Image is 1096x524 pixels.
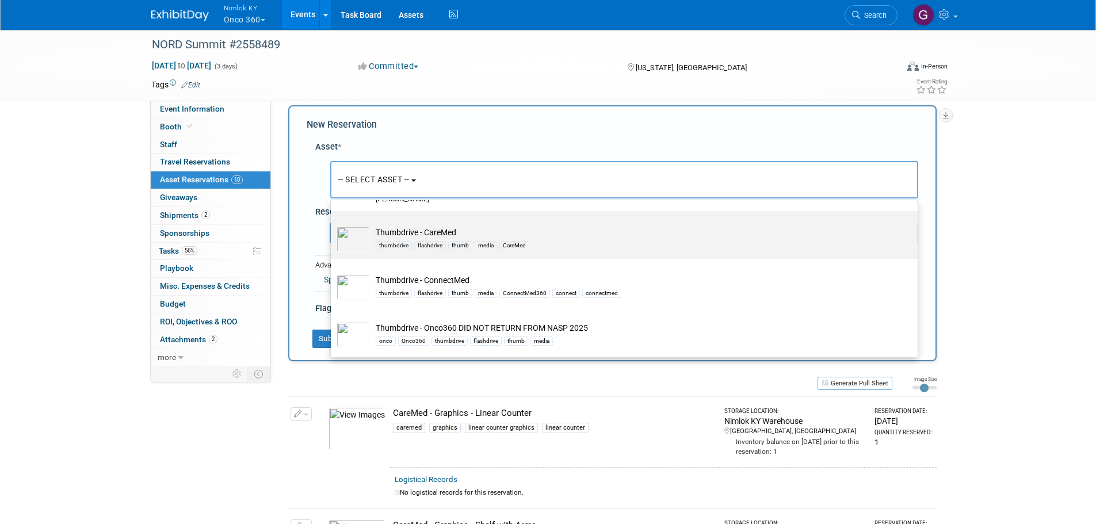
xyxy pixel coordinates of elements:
[448,289,472,298] div: thumb
[213,63,238,70] span: (3 days)
[830,60,948,77] div: Event Format
[724,407,865,415] div: Storage Location:
[151,136,270,154] a: Staff
[370,227,895,252] td: Thumbdrive - CareMed
[414,289,446,298] div: flashdrive
[151,225,270,242] a: Sponsorships
[151,101,270,118] a: Event Information
[370,322,895,347] td: Thumbdrive - Onco360 DID NOT RETURN FROM NASP 2025
[187,123,193,129] i: Booth reservation complete
[176,61,187,70] span: to
[582,289,621,298] div: connectmed
[324,275,451,284] a: Specify Shipping Logistics Category
[160,263,193,273] span: Playbook
[227,366,247,381] td: Personalize Event Tab Strip
[151,207,270,224] a: Shipments2
[393,407,714,419] div: CareMed - Graphics - Linear Counter
[307,119,377,130] span: New Reservation
[160,299,186,308] span: Budget
[912,4,934,26] img: Gwendalyn Bauer
[874,407,931,415] div: Reservation Date:
[151,260,270,277] a: Playbook
[148,35,880,55] div: NORD Summit #2558489
[874,429,931,437] div: Quantity Reserved:
[376,241,412,250] div: thumbdrive
[151,171,270,189] a: Asset Reservations10
[370,274,895,300] td: Thumbdrive - ConnectMed
[182,246,197,255] span: 56%
[845,5,898,25] a: Search
[151,243,270,260] a: Tasks56%
[393,423,425,433] div: caremed
[429,423,461,433] div: graphics
[151,60,212,71] span: [DATE] [DATE]
[312,330,350,348] button: Submit
[160,335,217,344] span: Attachments
[475,289,497,298] div: media
[151,118,270,136] a: Booth
[151,10,209,21] img: ExhibitDay
[201,211,210,219] span: 2
[151,331,270,349] a: Attachments2
[209,335,217,343] span: 2
[395,475,457,484] a: Logistical Records
[231,175,243,184] span: 10
[530,336,553,346] div: media
[907,62,919,71] img: Format-Inperson.png
[504,336,528,346] div: thumb
[315,141,918,153] div: Asset
[475,241,497,250] div: media
[499,241,529,250] div: CareMed
[315,206,918,218] div: Reservation Notes
[151,313,270,331] a: ROI, Objectives & ROO
[160,317,237,326] span: ROI, Objectives & ROO
[376,289,412,298] div: thumbdrive
[151,189,270,206] a: Giveaways
[860,11,887,20] span: Search
[724,427,865,436] div: [GEOGRAPHIC_DATA], [GEOGRAPHIC_DATA]
[151,296,270,313] a: Budget
[724,436,865,457] div: Inventory balance on [DATE] prior to this reservation: 1
[636,63,747,72] span: [US_STATE], [GEOGRAPHIC_DATA]
[338,175,410,184] span: -- SELECT ASSET --
[160,228,209,238] span: Sponsorships
[247,366,270,381] td: Toggle Event Tabs
[330,161,918,198] button: -- SELECT ASSET --
[224,2,265,14] span: Nimlok KY
[818,377,892,390] button: Generate Pull Sheet
[448,241,472,250] div: thumb
[160,175,243,184] span: Asset Reservations
[542,423,589,433] div: linear counter
[160,157,230,166] span: Travel Reservations
[151,278,270,295] a: Misc. Expenses & Credits
[465,423,538,433] div: linear counter graphics
[160,281,250,290] span: Misc. Expenses & Credits
[160,193,197,202] span: Giveaways
[354,60,423,72] button: Committed
[431,336,468,346] div: thumbdrive
[315,303,334,313] span: Flag:
[159,246,197,255] span: Tasks
[151,79,200,90] td: Tags
[874,437,931,448] div: 1
[912,376,937,383] div: Image Size
[874,415,931,427] div: [DATE]
[181,81,200,89] a: Edit
[724,415,865,427] div: Nimlok KY Warehouse
[151,349,270,366] a: more
[398,336,429,346] div: Onco360
[499,289,550,298] div: ConnectMed360
[414,241,446,250] div: flashdrive
[470,336,502,346] div: flashdrive
[160,104,224,113] span: Event Information
[395,488,932,498] div: No logistical records for this reservation.
[921,62,948,71] div: In-Person
[552,289,580,298] div: connect
[158,353,176,362] span: more
[376,336,396,346] div: onco
[315,260,918,271] div: Advanced Options
[151,154,270,171] a: Travel Reservations
[916,79,947,85] div: Event Rating
[160,211,210,220] span: Shipments
[160,140,177,149] span: Staff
